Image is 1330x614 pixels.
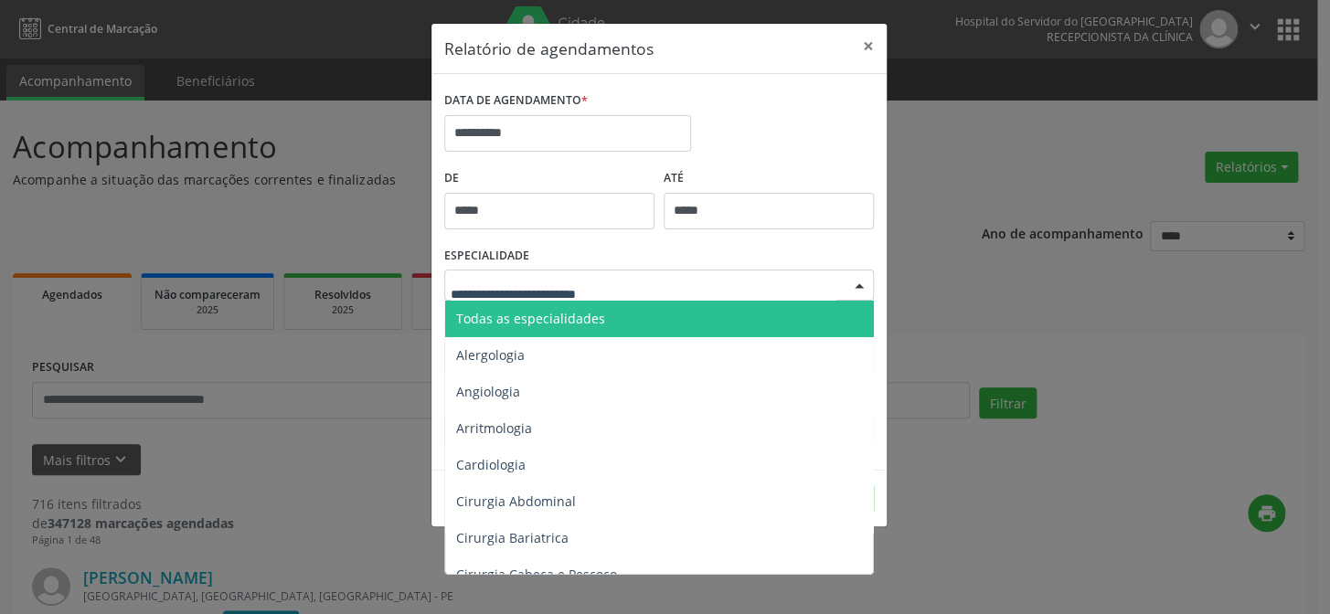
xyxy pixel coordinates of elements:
[456,456,526,473] span: Cardiologia
[456,419,532,437] span: Arritmologia
[444,87,588,115] label: DATA DE AGENDAMENTO
[456,529,569,546] span: Cirurgia Bariatrica
[456,346,525,364] span: Alergologia
[850,24,887,69] button: Close
[456,310,605,327] span: Todas as especialidades
[456,566,617,583] span: Cirurgia Cabeça e Pescoço
[444,242,529,270] label: ESPECIALIDADE
[664,164,874,193] label: ATÉ
[444,37,654,60] h5: Relatório de agendamentos
[456,492,576,510] span: Cirurgia Abdominal
[444,164,654,193] label: De
[456,383,520,400] span: Angiologia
